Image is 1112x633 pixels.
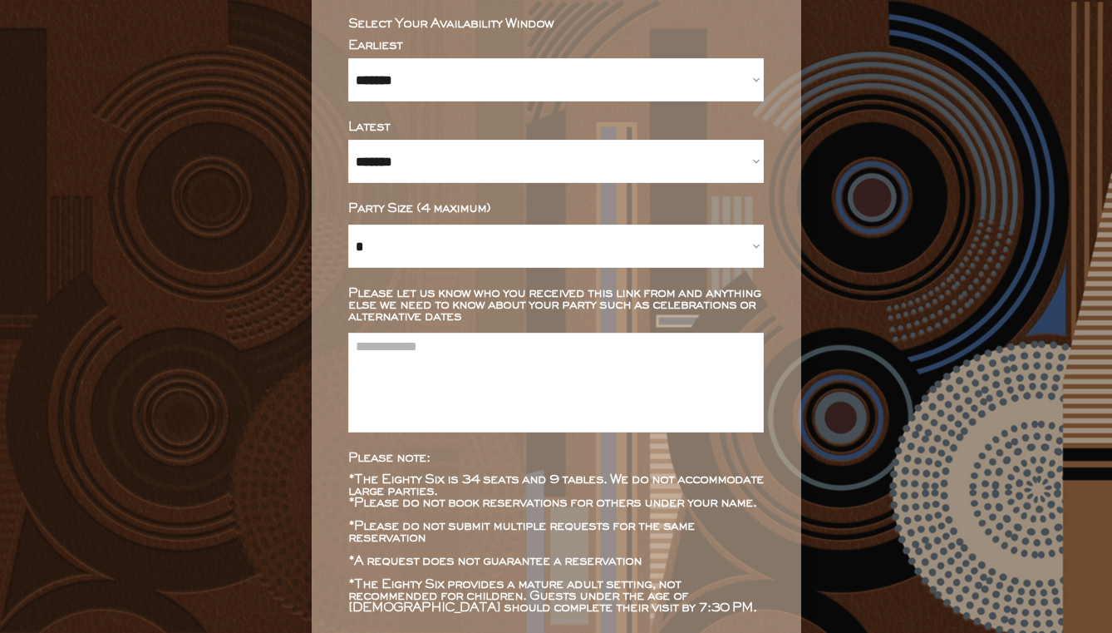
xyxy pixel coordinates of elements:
[348,474,764,614] div: *The Eighty Six is 34 seats and 9 tables. We do not accommodate large parties. *Please do not boo...
[348,288,764,323] div: Please let us know who you received this link from and anything else we need to know about your p...
[348,121,764,133] div: Latest
[348,18,764,30] div: Select Your Availability Window
[348,40,764,52] div: Earliest
[348,203,764,215] div: Party Size (4 maximum)
[348,452,764,464] div: Please note:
